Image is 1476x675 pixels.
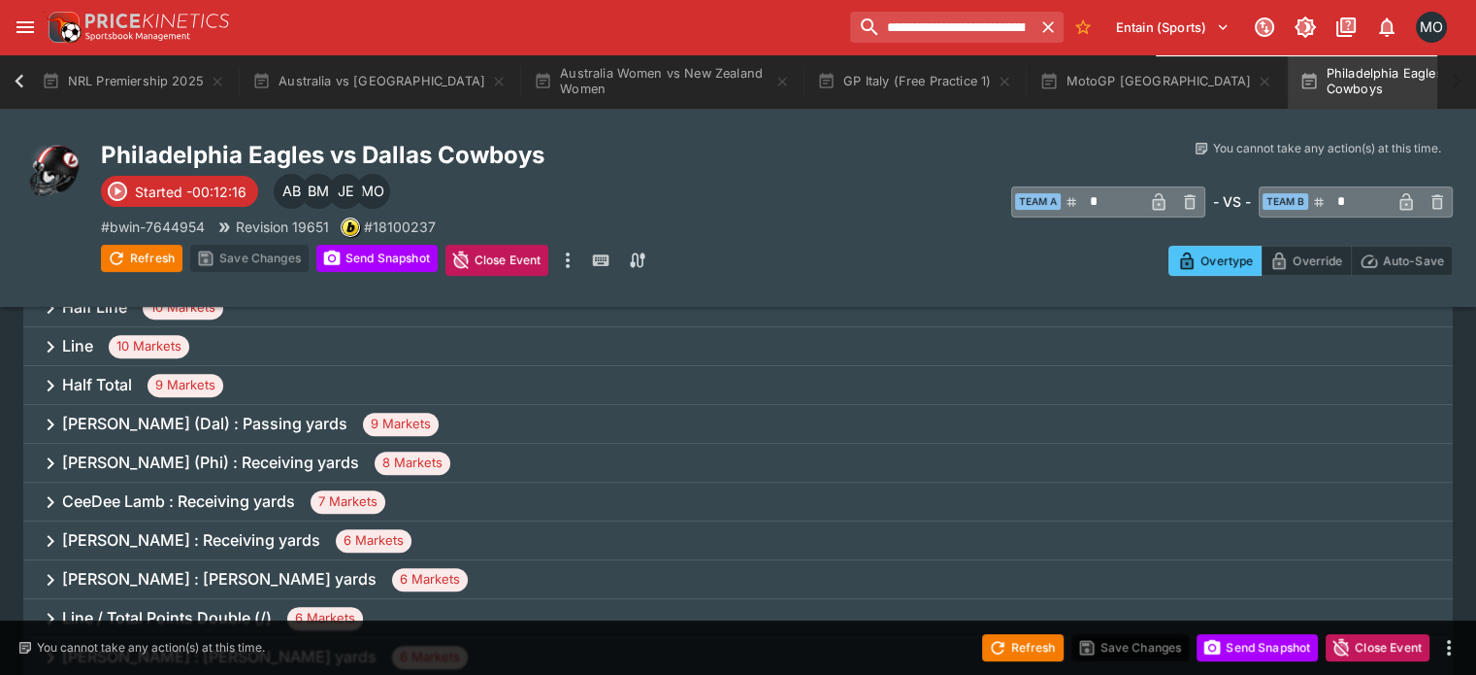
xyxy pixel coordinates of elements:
p: You cannot take any action(s) at this time. [37,639,265,657]
img: bwin.png [342,219,359,236]
span: 9 Markets [363,415,439,434]
span: Team A [1015,193,1061,210]
h6: [PERSON_NAME] (Dal) : Passing yards [62,414,347,434]
p: Revision 19651 [236,217,329,237]
button: GP Italy (Free Practice 1) [805,54,1024,109]
button: Australia Women vs New Zealand Women [522,54,802,109]
button: Override [1261,246,1351,276]
img: PriceKinetics [85,14,229,28]
span: 9 Markets [148,376,223,395]
span: 10 Markets [143,298,223,318]
button: Select Tenant [1104,12,1241,43]
button: Send Snapshot [1197,634,1318,661]
p: Copy To Clipboard [364,217,436,237]
div: Start From [1168,246,1453,276]
span: 6 Markets [287,609,363,628]
p: Auto-Save [1383,251,1444,271]
h6: CeeDee Lamb : Receiving yards [62,491,295,512]
button: Matt Oliver [1410,6,1453,49]
h6: [PERSON_NAME] : Receiving yards [62,530,320,551]
button: Documentation [1328,10,1363,45]
div: bwin [341,218,360,237]
h6: Line / Total Points Double (/) [62,608,272,628]
button: NRL Premiership 2025 [30,54,237,109]
h6: Half Total [62,375,132,395]
button: Close Event [1326,634,1429,661]
span: 7 Markets [311,492,385,512]
button: more [1437,636,1460,659]
span: 8 Markets [375,454,450,473]
span: Team B [1263,193,1308,210]
img: american_football.png [23,140,85,202]
button: Refresh [101,245,182,272]
div: Matt Oliver [1416,12,1447,43]
h6: Line [62,336,93,356]
button: Overtype [1168,246,1262,276]
div: James Edlin [328,174,363,209]
input: search [850,12,1032,43]
button: Toggle light/dark mode [1288,10,1323,45]
button: MotoGP [GEOGRAPHIC_DATA] [1028,54,1284,109]
div: Byron Monk [301,174,336,209]
h6: Half Line [62,297,127,318]
h6: [PERSON_NAME] (Phi) : Receiving yards [62,453,359,473]
img: Sportsbook Management [85,32,190,41]
button: Close Event [445,245,549,276]
div: Alex Bothe [274,174,309,209]
button: Connected to PK [1247,10,1282,45]
span: 6 Markets [392,570,468,590]
h6: [PERSON_NAME] : [PERSON_NAME] yards [62,569,377,590]
p: You cannot take any action(s) at this time. [1213,140,1441,157]
div: Matthew Oliver [355,174,390,209]
button: more [556,245,579,276]
span: 10 Markets [109,337,189,356]
button: Send Snapshot [316,245,438,272]
p: Copy To Clipboard [101,217,205,237]
h6: - VS - [1213,191,1251,212]
p: Overtype [1200,251,1253,271]
button: No Bookmarks [1067,12,1099,43]
button: Australia vs [GEOGRAPHIC_DATA] [241,54,518,109]
p: Override [1293,251,1342,271]
button: Notifications [1369,10,1404,45]
img: PriceKinetics Logo [43,8,82,47]
button: Refresh [982,634,1064,661]
button: Auto-Save [1351,246,1453,276]
h2: Copy To Clipboard [101,140,890,170]
span: 6 Markets [336,531,411,551]
button: open drawer [8,10,43,45]
p: Started -00:12:16 [135,182,246,202]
